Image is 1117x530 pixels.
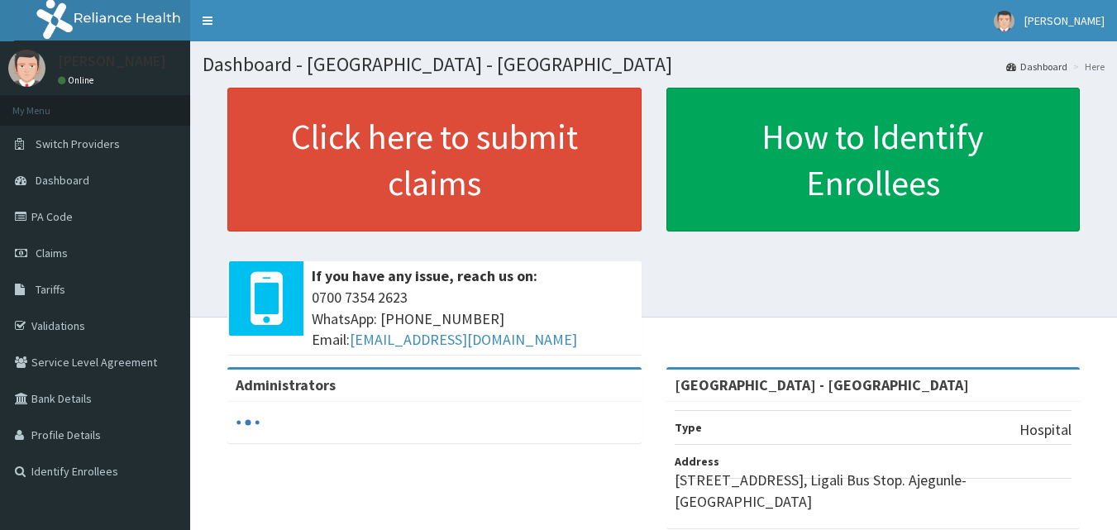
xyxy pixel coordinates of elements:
[1024,13,1105,28] span: [PERSON_NAME]
[1006,60,1067,74] a: Dashboard
[236,410,260,435] svg: audio-loading
[58,74,98,86] a: Online
[350,330,577,349] a: [EMAIL_ADDRESS][DOMAIN_NAME]
[1069,60,1105,74] li: Here
[994,11,1014,31] img: User Image
[312,266,537,285] b: If you have any issue, reach us on:
[58,54,166,69] p: [PERSON_NAME]
[36,136,120,151] span: Switch Providers
[227,88,642,232] a: Click here to submit claims
[1019,419,1072,441] p: Hospital
[675,470,1072,512] p: [STREET_ADDRESS], Ligali Bus Stop. Ajegunle- [GEOGRAPHIC_DATA]
[666,88,1081,232] a: How to Identify Enrollees
[675,420,702,435] b: Type
[675,375,969,394] strong: [GEOGRAPHIC_DATA] - [GEOGRAPHIC_DATA]
[36,173,89,188] span: Dashboard
[675,454,719,469] b: Address
[236,375,336,394] b: Administrators
[36,246,68,260] span: Claims
[203,54,1105,75] h1: Dashboard - [GEOGRAPHIC_DATA] - [GEOGRAPHIC_DATA]
[312,287,633,351] span: 0700 7354 2623 WhatsApp: [PHONE_NUMBER] Email:
[8,50,45,87] img: User Image
[36,282,65,297] span: Tariffs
